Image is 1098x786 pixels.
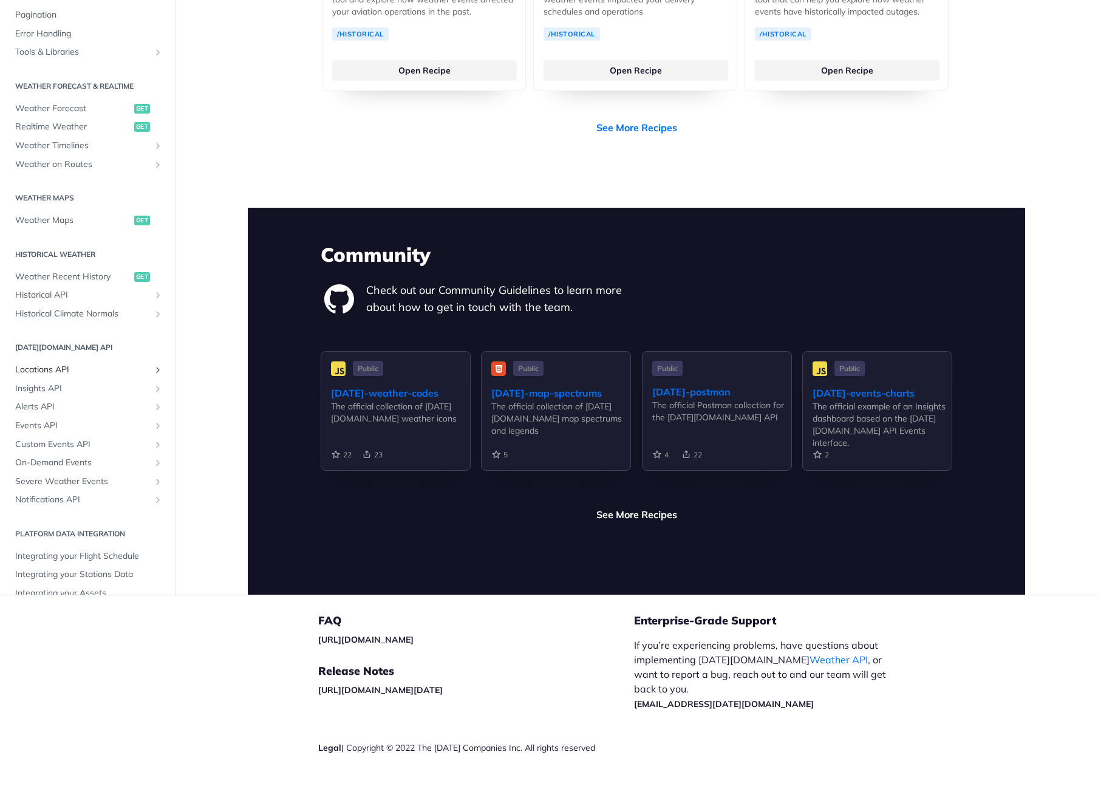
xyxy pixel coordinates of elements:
span: Public [834,361,865,376]
div: The official collection of [DATE][DOMAIN_NAME] map spectrums and legends [491,400,630,437]
div: [DATE]-map-spectrums [491,386,630,400]
a: Events APIShow subpages for Events API [9,417,166,435]
a: Public [DATE]-events-charts The official example of an Insights dashboard based on the [DATE][DOM... [802,351,952,490]
span: Weather Recent History [15,270,131,282]
div: | Copyright © 2022 The [DATE] Companies Inc. All rights reserved [318,742,634,754]
a: Realtime Weatherget [9,118,166,136]
a: [URL][DOMAIN_NAME] [318,634,414,645]
span: Historical Climate Normals [15,308,150,320]
button: Show subpages for Severe Weather Events [153,477,163,487]
div: [DATE]-weather-codes [331,386,470,400]
span: Integrating your Flight Schedule [15,550,163,562]
button: Show subpages for Insights API [153,384,163,394]
span: get [134,216,150,225]
span: Public [652,361,683,376]
h5: Release Notes [318,664,634,678]
a: Severe Weather EventsShow subpages for Severe Weather Events [9,473,166,491]
a: /Historical [544,27,600,41]
span: Error Handling [15,28,163,40]
span: Notifications API [15,494,150,506]
a: Weather Mapsget [9,211,166,230]
p: Check out our Community Guidelines to learn more about how to get in touch with the team. [366,282,636,316]
h3: Community [321,241,952,268]
button: Show subpages for Weather on Routes [153,159,163,169]
a: See More Recipes [596,120,677,135]
a: Integrating your Stations Data [9,566,166,584]
span: Alerts API [15,401,150,413]
a: Legal [318,742,341,753]
button: Show subpages for On-Demand Events [153,458,163,468]
span: Integrating your Stations Data [15,569,163,581]
span: get [134,272,150,281]
span: Historical API [15,289,150,301]
h2: Historical Weather [9,248,166,259]
a: Public [DATE]-postman The official Postman collection for the [DATE][DOMAIN_NAME] API [642,351,792,490]
a: Weather Forecastget [9,100,166,118]
span: Weather on Routes [15,158,150,170]
span: Weather Forecast [15,103,131,115]
span: Public [353,361,383,376]
span: Locations API [15,364,150,376]
button: Show subpages for Alerts API [153,402,163,412]
a: Integrating your Assets [9,584,166,603]
a: On-Demand EventsShow subpages for On-Demand Events [9,454,166,472]
button: Show subpages for Weather Timelines [153,141,163,151]
a: Error Handling [9,25,166,43]
span: Integrating your Assets [15,587,163,600]
button: Show subpages for Historical API [153,290,163,300]
a: Open Recipe [544,60,728,81]
a: /Historical [332,27,389,41]
a: Locations APIShow subpages for Locations API [9,361,166,379]
a: Weather TimelinesShow subpages for Weather Timelines [9,137,166,155]
button: Show subpages for Notifications API [153,495,163,505]
a: Open Recipe [755,60,939,81]
a: [EMAIL_ADDRESS][DATE][DOMAIN_NAME] [634,699,814,709]
button: Show subpages for Events API [153,421,163,431]
div: The official collection of [DATE][DOMAIN_NAME] weather icons [331,400,470,425]
button: Show subpages for Historical Climate Normals [153,309,163,319]
div: The official example of an Insights dashboard based on the [DATE][DOMAIN_NAME] API Events interface. [813,400,952,449]
span: Tools & Libraries [15,46,150,58]
h2: Weather Maps [9,193,166,203]
a: Historical APIShow subpages for Historical API [9,286,166,304]
a: Insights APIShow subpages for Insights API [9,380,166,398]
a: Integrating your Flight Schedule [9,547,166,566]
h5: FAQ [318,613,634,628]
a: Historical Climate NormalsShow subpages for Historical Climate Normals [9,305,166,323]
div: [DATE]-postman [652,384,791,399]
span: get [134,122,150,132]
a: [URL][DOMAIN_NAME][DATE] [318,685,443,695]
a: Notifications APIShow subpages for Notifications API [9,491,166,509]
span: get [134,104,150,114]
button: Show subpages for Custom Events API [153,440,163,449]
a: Alerts APIShow subpages for Alerts API [9,398,166,416]
div: [DATE]-events-charts [813,386,952,400]
a: Public [DATE]-weather-codes The official collection of [DATE][DOMAIN_NAME] weather icons [321,351,471,490]
span: Severe Weather Events [15,476,150,488]
span: Custom Events API [15,439,150,451]
h2: Platform DATA integration [9,528,166,539]
button: Show subpages for Locations API [153,365,163,375]
a: See More Recipes [596,507,677,522]
span: Weather Timelines [15,140,150,152]
a: Public [DATE]-map-spectrums The official collection of [DATE][DOMAIN_NAME] map spectrums and legends [481,351,631,490]
a: Custom Events APIShow subpages for Custom Events API [9,436,166,454]
p: If you’re experiencing problems, have questions about implementing [DATE][DOMAIN_NAME] , or want ... [634,638,899,711]
a: /Historical [755,27,811,41]
button: Show subpages for Tools & Libraries [153,47,163,57]
div: The official Postman collection for the [DATE][DOMAIN_NAME] API [652,399,791,423]
a: Open Recipe [332,60,517,81]
h5: Enterprise-Grade Support [634,613,918,628]
span: Public [513,361,544,376]
a: Weather Recent Historyget [9,267,166,285]
span: Events API [15,420,150,432]
span: Insights API [15,383,150,395]
span: Weather Maps [15,214,131,227]
a: Pagination [9,6,166,24]
h2: [DATE][DOMAIN_NAME] API [9,342,166,353]
a: Tools & LibrariesShow subpages for Tools & Libraries [9,43,166,61]
span: On-Demand Events [15,457,150,469]
span: Pagination [15,9,163,21]
a: Weather API [810,654,868,666]
h2: Weather Forecast & realtime [9,81,166,92]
